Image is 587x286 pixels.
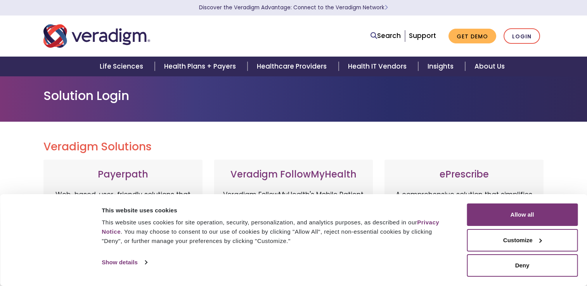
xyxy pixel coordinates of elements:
a: About Us [465,57,514,76]
a: Health IT Vendors [339,57,418,76]
p: A comprehensive solution that simplifies prescribing for healthcare providers with features like ... [392,190,536,271]
h3: ePrescribe [392,169,536,180]
a: Life Sciences [90,57,155,76]
a: Login [504,28,540,44]
h3: Payerpath [51,169,195,180]
h2: Veradigm Solutions [43,140,544,153]
a: Support [409,31,436,40]
h3: Veradigm FollowMyHealth [222,169,365,180]
div: This website uses cookies [102,206,449,215]
p: Web-based, user-friendly solutions that help providers and practice administrators enhance revenu... [51,190,195,271]
span: Learn More [384,4,388,11]
button: Customize [467,229,578,252]
img: Veradigm logo [43,23,150,49]
a: Insights [418,57,465,76]
div: This website uses cookies for site operation, security, personalization, and analytics purposes, ... [102,218,449,246]
a: Health Plans + Payers [155,57,248,76]
a: Get Demo [448,29,496,44]
p: Veradigm FollowMyHealth's Mobile Patient Experience enhances patient access via mobile devices, o... [222,190,365,263]
a: Discover the Veradigm Advantage: Connect to the Veradigm NetworkLearn More [199,4,388,11]
a: Healthcare Providers [248,57,338,76]
a: Search [371,31,401,41]
a: Show details [102,257,147,268]
h1: Solution Login [43,88,544,103]
button: Deny [467,254,578,277]
button: Allow all [467,203,578,226]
